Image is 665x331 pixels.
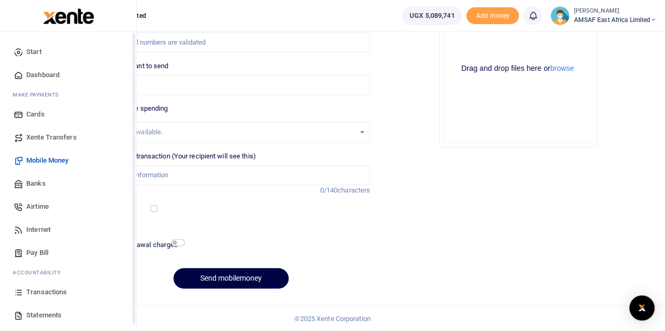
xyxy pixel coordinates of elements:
[8,149,128,172] a: Mobile Money
[26,310,62,321] span: Statements
[397,6,466,25] li: Wallet ballance
[18,91,59,99] span: ake Payments
[550,6,569,25] img: profile-user
[466,7,519,25] span: Add money
[42,12,94,19] a: logo-small logo-large logo-large
[8,264,128,281] li: Ac
[173,268,289,289] button: Send mobilemoney
[21,269,60,276] span: countability
[574,7,657,16] small: [PERSON_NAME]
[8,87,128,103] li: M
[26,132,77,143] span: Xente Transfers
[402,6,462,25] a: UGX 5,089,741
[444,63,592,73] div: Drag and drop files here or
[8,172,128,195] a: Banks
[26,178,46,189] span: Banks
[92,151,256,162] label: Memo for this transaction (Your recipient will see this)
[26,248,48,258] span: Pay Bill
[8,241,128,264] a: Pay Bill
[26,155,68,166] span: Mobile Money
[410,10,454,21] span: UGX 5,089,741
[92,165,370,185] input: Enter extra information
[629,295,654,321] div: Open Intercom Messenger
[8,63,128,87] a: Dashboard
[26,109,45,120] span: Cards
[26,287,67,297] span: Transactions
[337,186,370,194] span: characters
[466,7,519,25] li: Toup your wallet
[550,65,574,72] button: browse
[8,195,128,218] a: Airtime
[26,47,42,57] span: Start
[26,201,49,212] span: Airtime
[26,70,59,80] span: Dashboard
[43,8,94,24] img: logo-large
[92,33,370,52] input: MTN & Airtel numbers are validated
[8,40,128,63] a: Start
[8,218,128,241] a: Internet
[92,75,370,95] input: UGX
[26,225,50,235] span: Internet
[320,186,338,194] span: 0/140
[8,281,128,304] a: Transactions
[8,103,128,126] a: Cards
[8,126,128,149] a: Xente Transfers
[466,11,519,19] a: Add money
[550,6,657,25] a: profile-user [PERSON_NAME] AMSAF East Africa Limited
[8,304,128,327] a: Statements
[100,127,355,137] div: No options available.
[574,15,657,25] span: AMSAF East Africa Limited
